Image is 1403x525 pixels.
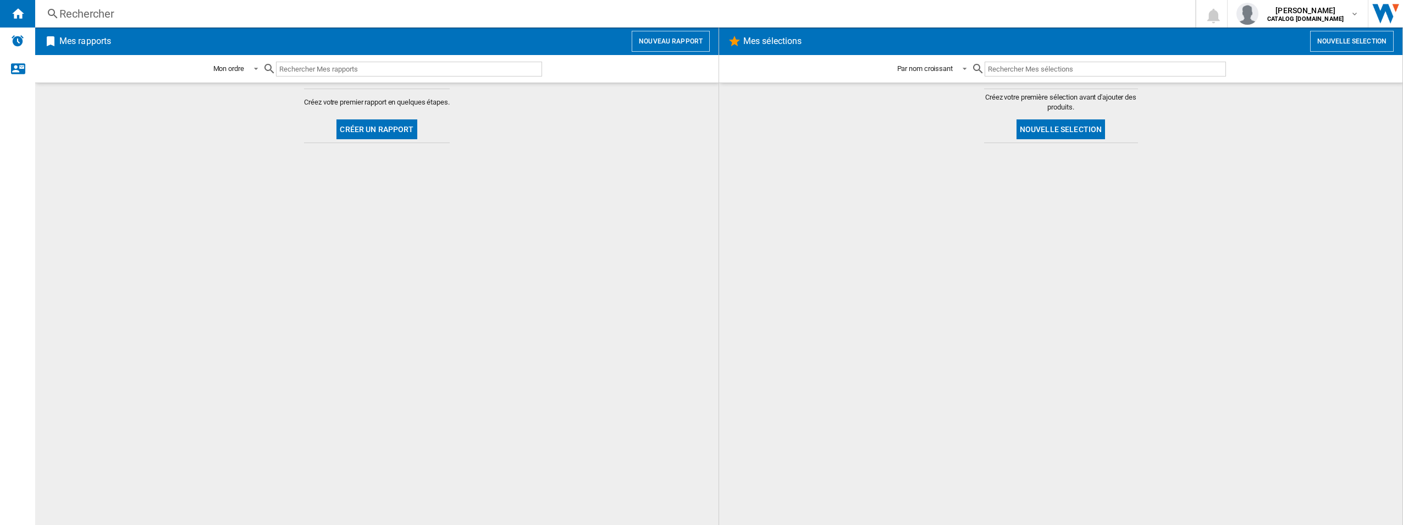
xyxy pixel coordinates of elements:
[276,62,542,76] input: Rechercher Mes rapports
[59,6,1167,21] div: Rechercher
[984,92,1138,112] span: Créez votre première sélection avant d'ajouter des produits.
[985,62,1226,76] input: Rechercher Mes sélections
[336,119,417,139] button: Créer un rapport
[1267,15,1344,23] b: CATALOG [DOMAIN_NAME]
[213,64,244,73] div: Mon ordre
[1236,3,1258,25] img: profile.jpg
[11,34,24,47] img: alerts-logo.svg
[632,31,710,52] button: Nouveau rapport
[57,31,113,52] h2: Mes rapports
[897,64,953,73] div: Par nom croissant
[741,31,804,52] h2: Mes sélections
[1267,5,1344,16] span: [PERSON_NAME]
[1017,119,1106,139] button: Nouvelle selection
[304,97,449,107] span: Créez votre premier rapport en quelques étapes.
[1310,31,1394,52] button: Nouvelle selection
